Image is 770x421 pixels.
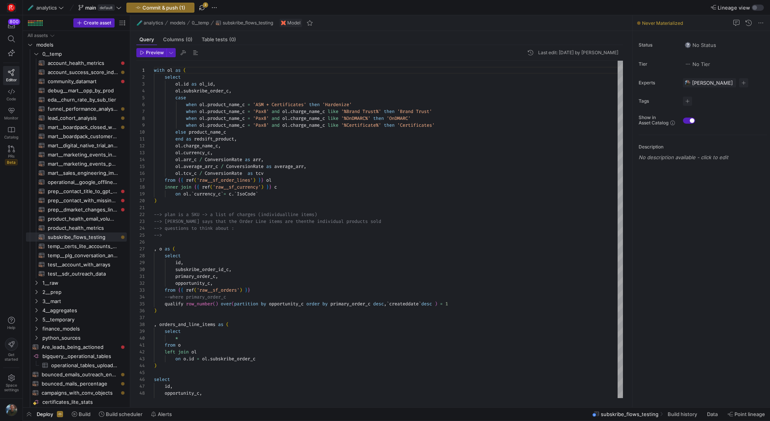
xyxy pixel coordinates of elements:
[186,136,191,142] span: as
[26,223,127,232] a: product_health_metrics​​​​​​​​​​
[692,80,733,86] span: [PERSON_NAME]
[48,205,118,214] span: prep__dmarket_changes_linked_to_product_instances​​​​​​​​​​
[42,288,126,297] span: 2__prep
[199,108,205,115] span: ol
[146,50,164,55] span: Preview
[642,20,683,26] span: Never Materialized
[384,122,395,128] span: then
[274,163,304,169] span: average_arr
[3,1,19,14] a: https://storage.googleapis.com/y42-prod-data-exchange/images/C0c2ZRu8XU2mQEXUlKrTCN4i0dD3czfOt8UZ...
[136,94,145,101] div: 5
[205,115,207,121] span: .
[181,170,183,176] span: .
[26,95,127,104] div: Press SPACE to select this row.
[639,61,677,67] span: Tier
[234,136,237,142] span: ,
[639,115,668,126] span: Show in Asset Catalog
[205,170,242,176] span: ConversionRate
[26,159,127,168] a: mart__marketing_events_performance_analysis​​​​​​​​​​
[106,411,142,417] span: Build scheduler
[181,150,183,156] span: .
[199,170,202,176] span: /
[181,88,183,94] span: .
[48,269,118,278] span: test__sdr_outreach_data​​​​​​​​​​
[48,260,118,269] span: test__account_with_arrays​​​​​​​​​​
[48,150,118,159] span: mart__marketing_events_influence_analysis​​​​​​​​​​
[175,170,181,176] span: ol
[42,370,118,379] span: bounced_emails_outreach_enhanced​​​​​​​​​​
[48,196,118,205] span: prep__contact_with_missing_gpt_persona​​​​​​​​​​
[205,122,207,128] span: .
[79,411,91,417] span: Build
[42,306,126,315] span: 4__aggregates
[48,132,118,141] span: mart__boardpack_customer_base_view​​​​​​​​​​
[288,108,290,115] span: .
[68,408,94,421] button: Build
[136,122,145,129] div: 9
[48,187,118,196] span: prep__contact_title_to_gpt_persona​​​​​​​​​​
[26,342,127,352] a: Are_leads_being_actioned​​​​​​​​​​
[387,115,411,121] span: 'OnDMARC'
[210,150,213,156] span: ,
[3,104,19,123] a: Monitor
[48,59,118,68] span: account_health_metrics​​​​​​​​​​
[175,95,186,101] span: case
[214,18,275,27] button: subskribe_flows_testing
[26,132,127,141] div: Press SPACE to select this row.
[328,122,338,128] span: like
[197,177,253,183] span: 'raw__sf_order_lines'
[183,156,197,163] span: arr_c
[287,20,301,26] span: Model
[186,37,192,42] span: (0)
[175,163,181,169] span: ol
[288,122,290,128] span: .
[175,67,181,73] span: as
[3,18,19,32] button: 800
[136,156,145,163] div: 14
[261,177,264,183] span: }
[282,108,288,115] span: ol
[136,115,145,122] div: 8
[26,260,127,269] a: test__account_with_arrays​​​​​​​​​​
[186,115,197,121] span: when
[26,123,127,132] div: Press SPACE to select this row.
[5,159,18,165] span: Beta
[26,141,127,150] div: Press SPACE to select this row.
[181,163,183,169] span: .
[199,115,205,121] span: ol
[704,408,723,421] button: Data
[42,50,126,58] span: 0__temp
[137,20,142,26] span: 🧪
[42,343,118,352] span: Are_leads_being_actioned​​​​​​​​​​
[26,113,127,123] div: Press SPACE to select this row.
[384,108,395,115] span: then
[168,18,187,27] button: models
[26,113,127,123] a: lead_cohort_analysis​​​​​​​​​​
[8,19,20,25] div: 800
[261,156,264,163] span: ,
[4,116,18,120] span: Monitor
[194,177,197,183] span: (
[683,59,712,69] button: No tierNo Tier
[213,81,215,87] span: ,
[136,48,167,57] button: Preview
[256,170,264,176] span: tcv
[26,379,127,388] a: bounced_mails_percentage​​​​​​​​​​
[48,68,118,77] span: account_success_score_indicators​​​​​​​​​​
[51,361,118,370] span: operational_tables_uploaded_conversions​​​​​​​​​
[26,123,127,132] a: mart__boardpack_closed_won_by_region_view​​​​​​​​​​
[229,88,231,94] span: ,
[266,163,272,169] span: as
[639,80,677,85] span: Experts
[26,269,127,278] a: test__sdr_outreach_data​​​​​​​​​​
[247,170,253,176] span: as
[192,20,209,26] span: 0__temp
[668,411,697,417] span: Build history
[186,108,197,115] span: when
[136,74,145,81] div: 2
[199,156,202,163] span: /
[170,20,185,26] span: models
[183,150,210,156] span: currency_c
[26,168,127,177] a: mart__sales_engineering_impact​​​​​​​​​​
[304,163,306,169] span: ,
